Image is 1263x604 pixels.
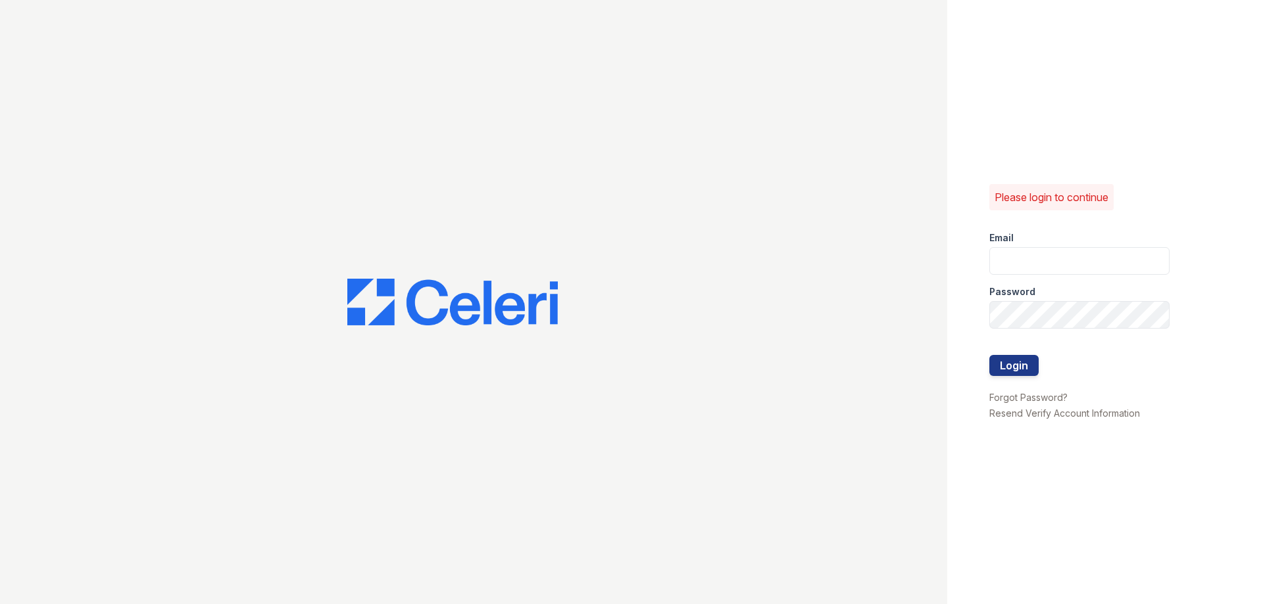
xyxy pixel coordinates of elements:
p: Please login to continue [995,189,1108,205]
a: Forgot Password? [989,392,1068,403]
label: Email [989,231,1014,244]
a: Resend Verify Account Information [989,407,1140,419]
label: Password [989,285,1035,298]
img: CE_Logo_Blue-a8612792a0a2168367f1c8372b55b34899dd931a85d93a1a3d3e32e68fde9ad4.png [347,279,558,326]
button: Login [989,355,1039,376]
